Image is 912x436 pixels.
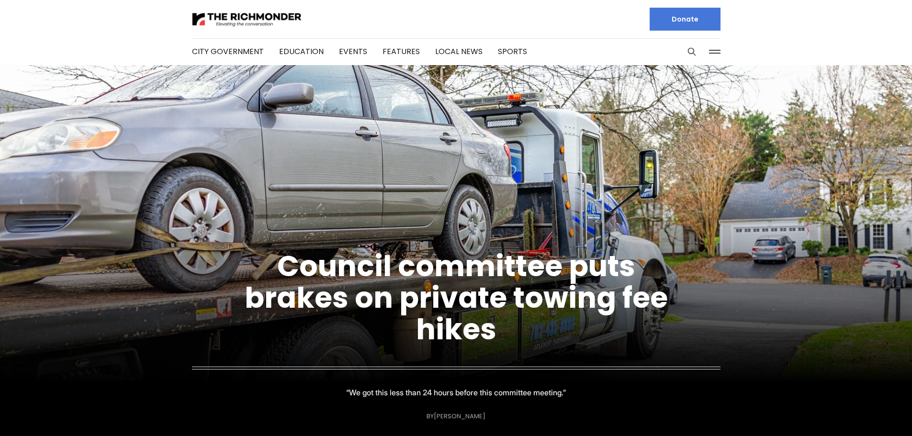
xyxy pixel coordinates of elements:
[435,46,483,57] a: Local News
[685,45,699,59] button: Search this site
[346,386,566,399] p: “We got this less than 24 hours before this committee meeting.”
[427,413,485,420] div: By
[650,8,721,31] a: Donate
[192,11,302,28] img: The Richmonder
[192,46,264,57] a: City Government
[498,46,527,57] a: Sports
[434,412,485,421] a: [PERSON_NAME]
[279,46,324,57] a: Education
[383,46,420,57] a: Features
[339,46,367,57] a: Events
[245,246,668,349] a: Council committee puts brakes on private towing fee hikes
